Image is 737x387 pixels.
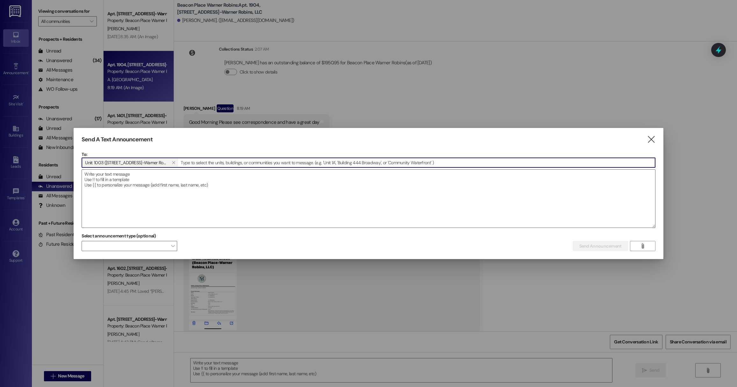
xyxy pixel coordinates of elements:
button: Unit: 1003 (1000 Beacon Place-Warner Robins, LLC) [169,158,178,167]
input: Type to select the units, buildings, or communities you want to message. (e.g. 'Unit 1A', 'Buildi... [179,158,655,167]
label: Select announcement type (optional) [82,231,156,241]
i:  [640,243,645,249]
span: Unit: 1003 (1000 Beacon Place-Warner Robins, LLC) [85,158,166,167]
span: Send Announcement [579,243,622,250]
i:  [172,160,175,165]
p: To: [82,151,655,158]
h3: Send A Text Announcement [82,136,152,143]
button: Send Announcement [573,241,628,251]
i:  [647,136,655,143]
